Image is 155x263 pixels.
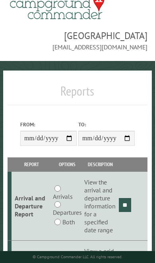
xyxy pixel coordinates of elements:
[20,121,77,128] label: From:
[53,208,82,217] label: Departures
[12,157,51,171] th: Report
[83,172,118,241] td: View the arrival and departure information for a specified date range
[51,157,83,171] th: Options
[8,83,147,105] h1: Reports
[33,254,122,259] small: © Campground Commander LLC. All rights reserved.
[53,192,73,201] label: Arrivals
[83,157,118,171] th: Description
[12,172,51,241] td: Arrival and Departure Report
[8,29,147,51] span: [GEOGRAPHIC_DATA] [EMAIL_ADDRESS][DOMAIN_NAME]
[78,121,135,128] label: To:
[62,217,75,227] label: Both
